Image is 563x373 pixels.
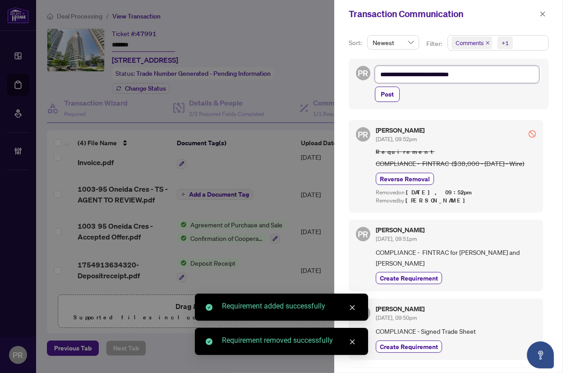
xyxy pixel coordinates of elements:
[376,247,536,268] span: COMPLIANCE - FINTRAC for [PERSON_NAME] and [PERSON_NAME]
[358,228,369,240] span: PR
[380,174,430,184] span: Reverse Removal
[206,338,212,345] span: check-circle
[376,341,442,353] button: Create Requirement
[373,36,414,49] span: Newest
[376,197,536,205] div: Removed by
[540,11,546,17] span: close
[502,38,509,47] div: +1
[347,303,357,313] a: Close
[376,147,536,157] span: Requirement
[452,37,492,49] span: Comments
[376,306,425,312] h5: [PERSON_NAME]
[381,87,394,101] span: Post
[376,235,417,242] span: [DATE], 09:51pm
[222,335,357,346] div: Requirement removed successfully
[376,189,536,197] div: Removed on
[380,342,438,351] span: Create Requirement
[529,130,536,138] span: stop
[527,341,554,368] button: Open asap
[358,67,369,79] span: PR
[375,87,400,102] button: Post
[376,314,417,321] span: [DATE], 09:50pm
[376,136,417,143] span: [DATE], 09:52pm
[406,197,470,204] span: [PERSON_NAME]
[426,39,443,49] p: Filter:
[349,339,355,345] span: close
[376,227,425,233] h5: [PERSON_NAME]
[456,38,484,47] span: Comments
[376,173,434,185] button: Reverse Removal
[349,7,537,21] div: Transaction Communication
[349,38,364,48] p: Sort:
[485,41,490,45] span: close
[376,326,536,336] span: COMPLIANCE - Signed Trade Sheet
[358,128,369,141] span: PR
[380,273,438,283] span: Create Requirement
[222,301,357,312] div: Requirement added successfully
[349,304,355,311] span: close
[206,304,212,311] span: check-circle
[347,337,357,347] a: Close
[376,272,442,284] button: Create Requirement
[406,189,473,196] span: [DATE], 09:52pm
[376,127,425,134] h5: [PERSON_NAME]
[376,158,536,169] span: COMPLIANCE - FINTRAC ($38,000 - [DATE] - Wire)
